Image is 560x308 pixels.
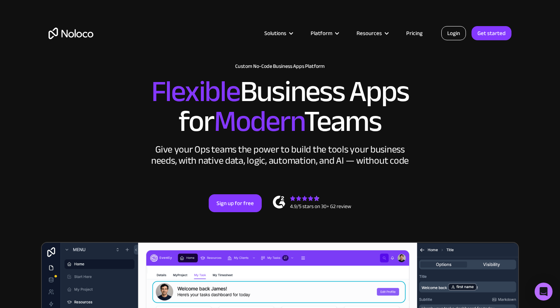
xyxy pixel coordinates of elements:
span: Flexible [151,64,240,119]
div: Open Intercom Messenger [535,283,553,301]
a: home [49,28,93,39]
div: Platform [301,28,347,38]
span: Modern [214,94,304,149]
div: Solutions [264,28,286,38]
div: Resources [357,28,382,38]
div: Platform [311,28,332,38]
a: Sign up for free [209,194,262,212]
div: Resources [347,28,397,38]
a: Login [441,26,466,40]
div: Give your Ops teams the power to build the tools your business needs, with native data, logic, au... [149,144,411,166]
h2: Business Apps for Teams [49,77,511,136]
div: Solutions [255,28,301,38]
a: Pricing [397,28,432,38]
a: Get started [472,26,511,40]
